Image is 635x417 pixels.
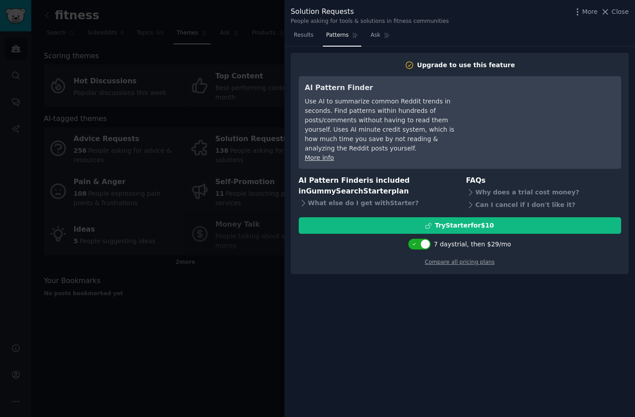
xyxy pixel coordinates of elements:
div: Try Starter for $10 [435,221,494,230]
div: People asking for tools & solutions in fitness communities [291,17,449,26]
a: Patterns [323,28,361,47]
div: Solution Requests [291,6,449,17]
span: More [582,7,598,17]
button: TryStarterfor$10 [299,217,621,234]
h3: AI Pattern Finder [305,82,468,94]
a: More info [305,154,334,161]
a: Results [291,28,317,47]
div: What else do I get with Starter ? [299,197,454,210]
div: Can I cancel if I don't like it? [466,198,621,211]
h3: AI Pattern Finder is included in plan [299,175,454,197]
button: Close [601,7,629,17]
div: Why does a trial cost money? [466,186,621,198]
a: Ask [368,28,393,47]
span: Patterns [326,31,348,39]
div: 7 days trial, then $ 29 /mo [434,240,511,249]
button: More [573,7,598,17]
span: Close [612,7,629,17]
a: Compare all pricing plans [425,259,495,265]
span: Results [294,31,313,39]
div: Use AI to summarize common Reddit trends in seconds. Find patterns within hundreds of posts/comme... [305,97,468,153]
div: Upgrade to use this feature [417,60,515,70]
iframe: YouTube video player [481,82,615,150]
h3: FAQs [466,175,621,186]
span: Ask [371,31,381,39]
span: GummySearch Starter [306,187,391,195]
